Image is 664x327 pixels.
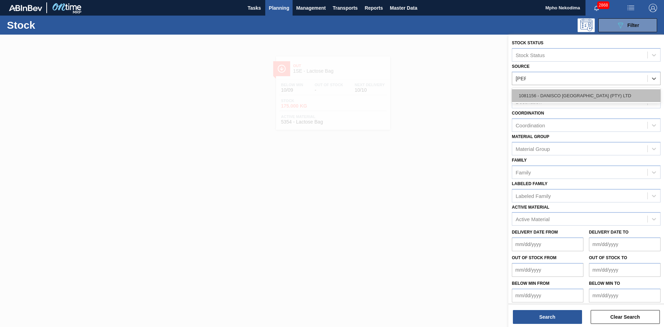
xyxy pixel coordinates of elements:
[512,64,529,69] label: Source
[390,4,417,12] span: Master Data
[578,18,595,32] div: Programming: no user selected
[333,4,358,12] span: Transports
[512,205,549,210] label: Active Material
[512,40,543,45] label: Stock Status
[512,181,547,186] label: Labeled Family
[589,237,661,251] input: mm/dd/yyyy
[9,5,42,11] img: TNhmsLtSVTkK8tSr43FrP2fwEKptu5GPRR3wAAAABJRU5ErkJggg==
[516,216,550,222] div: Active Material
[247,4,262,12] span: Tasks
[269,4,289,12] span: Planning
[589,255,627,260] label: Out of Stock to
[516,169,531,175] div: Family
[296,4,326,12] span: Management
[512,281,550,286] label: Below Min from
[512,255,556,260] label: Out of Stock from
[516,52,545,58] div: Stock Status
[585,3,608,13] button: Notifications
[516,193,551,199] div: Labeled Family
[365,4,383,12] span: Reports
[512,134,549,139] label: Material Group
[512,88,539,92] label: Destination
[7,21,110,29] h1: Stock
[597,1,609,9] span: 2868
[598,18,657,32] button: Filter
[512,111,544,116] label: Coordination
[512,89,661,102] div: 1081156 - DANISCO [GEOGRAPHIC_DATA] (PTY) LTD
[512,237,583,251] input: mm/dd/yyyy
[516,146,550,152] div: Material Group
[512,289,583,302] input: mm/dd/yyyy
[512,158,527,163] label: Family
[627,22,639,28] span: Filter
[516,122,545,128] div: Coordination
[649,4,657,12] img: Logout
[589,281,620,286] label: Below Min to
[589,230,628,235] label: Delivery Date to
[512,230,558,235] label: Delivery Date from
[512,263,583,277] input: mm/dd/yyyy
[627,4,635,12] img: userActions
[589,289,661,302] input: mm/dd/yyyy
[589,263,661,277] input: mm/dd/yyyy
